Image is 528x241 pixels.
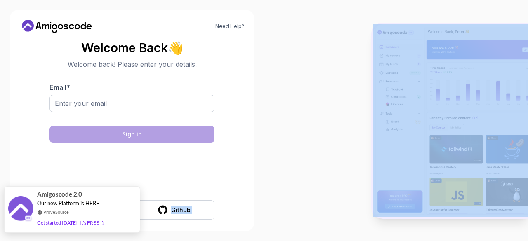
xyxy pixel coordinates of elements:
p: Welcome back! Please enter your details. [49,59,214,69]
a: Need Help? [215,23,244,30]
label: Email * [49,83,70,91]
img: Amigoscode Dashboard [373,24,528,217]
input: Enter your email [49,95,214,112]
p: OR [127,184,137,194]
span: 👋 [167,41,184,55]
span: Our new Platform is HERE [37,200,99,206]
img: provesource social proof notification image [8,196,33,223]
iframe: Widget containing checkbox for hCaptcha security challenge [70,147,194,179]
button: Github [134,200,214,220]
div: Sign in [122,130,142,138]
h2: Welcome Back [49,41,214,54]
button: Sign in [49,126,214,143]
span: Amigoscode 2.0 [37,190,82,199]
div: Github [171,206,191,214]
a: ProveSource [43,208,69,215]
a: Home link [20,20,94,33]
div: Get started [DATE]. It's FREE [37,218,104,227]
